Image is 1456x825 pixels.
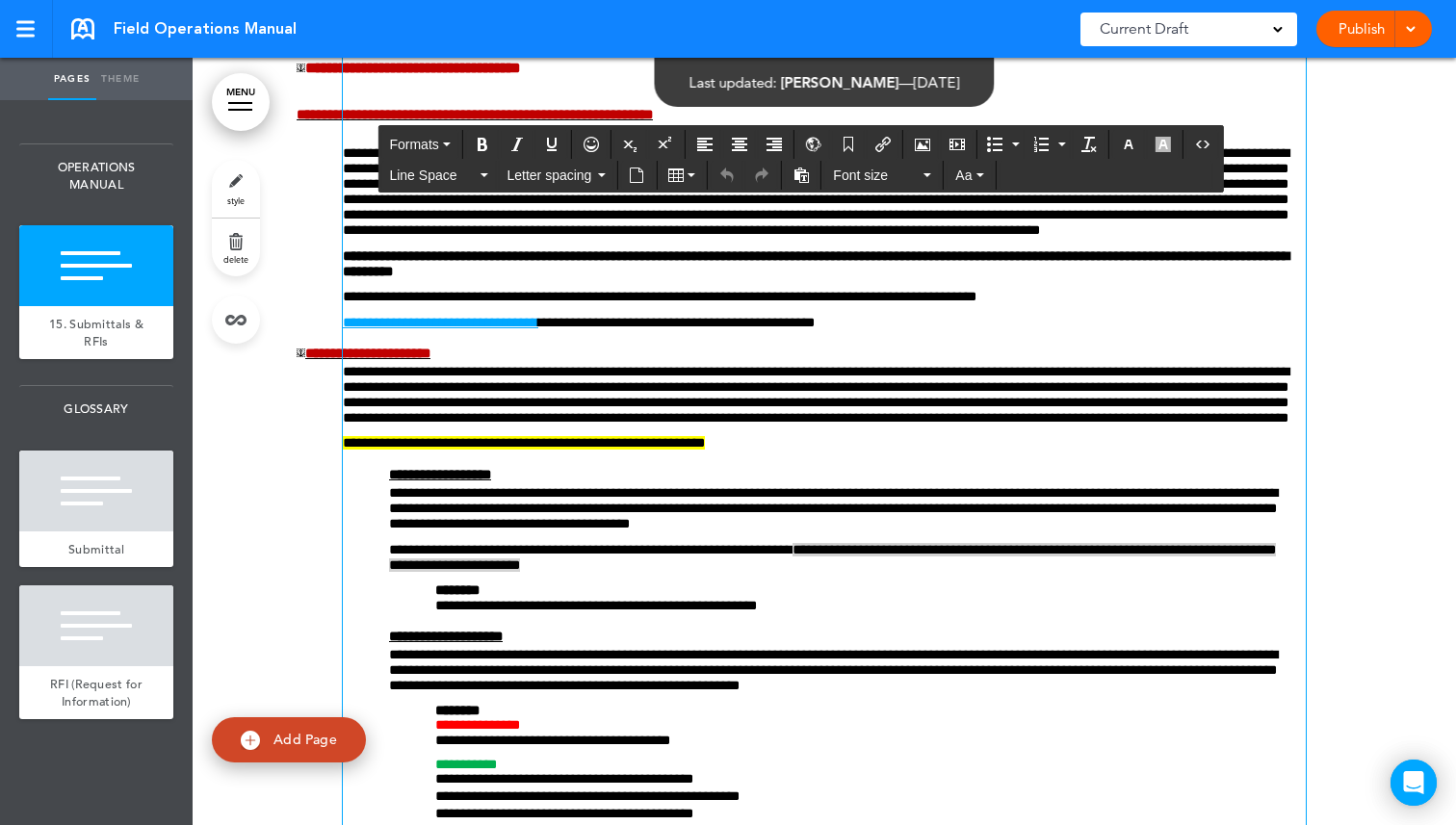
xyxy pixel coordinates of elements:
[689,73,777,91] span: Last updated:
[466,130,499,159] div: Bold
[914,73,960,91] span: [DATE]
[711,161,743,190] div: Undo
[797,130,830,159] div: Insert/Edit global anchor link
[227,194,245,206] span: style
[96,58,144,100] a: Theme
[758,130,791,159] div: Align right
[833,166,920,185] span: Font size
[941,130,974,159] div: Insert/edit media
[614,130,647,159] div: Subscript
[1391,760,1437,806] div: Open Intercom Messenger
[723,130,756,159] div: Align center
[68,541,124,557] span: Submittal
[906,130,939,159] div: Airmason image
[1027,130,1071,159] div: Numbered list
[389,137,438,152] span: Formats
[1186,130,1219,159] div: Source code
[19,306,173,359] a: 15. Submittals & RFIs
[1100,15,1188,42] span: Current Draft
[955,168,972,183] span: Aa
[980,130,1025,159] div: Bullet list
[535,130,568,159] div: Underline
[389,166,476,185] span: Line Space
[212,73,270,131] a: MENU
[19,386,173,432] span: GLOSSARY
[785,161,818,190] div: Paste as text
[689,130,721,159] div: Align left
[19,666,173,719] a: RFI (Request for Information)
[223,253,248,265] span: delete
[49,316,143,349] span: 15. Submittals & RFIs
[50,676,143,709] span: RFI (Request for Information)
[241,731,260,750] img: add.svg
[745,161,778,190] div: Redo
[114,18,297,39] span: Field Operations Manual
[1331,11,1391,47] a: Publish
[212,219,260,276] a: delete
[832,130,865,159] div: Anchor
[689,75,960,90] div: —
[19,531,173,568] a: Submittal
[212,160,260,218] a: style
[501,130,533,159] div: Italic
[273,731,337,748] span: Add Page
[19,144,173,207] span: OPERATIONS MANUAL
[867,130,899,159] div: Insert/edit airmason link
[48,58,96,100] a: Pages
[649,130,682,159] div: Superscript
[1073,130,1105,159] div: Clear formatting
[212,717,366,762] a: Add Page
[781,73,899,91] span: [PERSON_NAME]
[660,161,704,190] div: Table
[620,161,653,190] div: Insert document
[507,166,593,185] span: Letter spacing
